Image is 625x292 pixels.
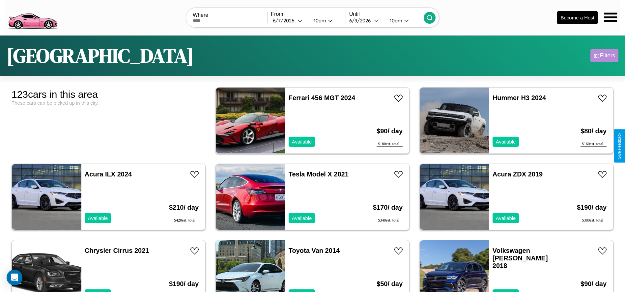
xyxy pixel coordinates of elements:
[349,11,424,17] label: Until
[590,49,618,62] button: Filters
[308,17,346,24] button: 10am
[384,17,424,24] button: 10am
[496,137,516,146] p: Available
[496,214,516,223] p: Available
[193,12,267,18] label: Where
[377,121,403,142] h3: $ 90 / day
[493,247,548,269] a: Volkswagen [PERSON_NAME] 2018
[271,11,345,17] label: From
[557,11,598,24] button: Become a Host
[349,17,374,24] div: 6 / 9 / 2026
[493,94,546,101] a: Hummer H3 2024
[85,247,149,254] a: Chrysler Cirrus 2021
[88,214,108,223] p: Available
[493,171,543,178] a: Acura ZDX 2019
[386,17,404,24] div: 10am
[600,52,615,59] div: Filters
[577,218,607,223] div: $ 380 est. total
[169,197,199,218] h3: $ 210 / day
[7,270,22,285] div: Open Intercom Messenger
[12,89,206,100] div: 123 cars in this area
[5,3,60,31] img: logo
[289,247,340,254] a: Toyota Van 2014
[271,17,308,24] button: 6/7/2026
[85,171,132,178] a: Acura ILX 2024
[289,94,355,101] a: Ferrari 456 MGT 2024
[377,142,403,147] div: $ 180 est. total
[292,214,312,223] p: Available
[273,17,298,24] div: 6 / 7 / 2026
[310,17,328,24] div: 10am
[373,218,403,223] div: $ 340 est. total
[617,133,622,159] div: Give Feedback
[169,218,199,223] div: $ 420 est. total
[581,142,607,147] div: $ 160 est. total
[292,137,312,146] p: Available
[7,42,194,69] h1: [GEOGRAPHIC_DATA]
[581,121,607,142] h3: $ 80 / day
[289,171,349,178] a: Tesla Model X 2021
[12,100,206,106] div: These cars can be picked up in this city.
[373,197,403,218] h3: $ 170 / day
[577,197,607,218] h3: $ 190 / day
